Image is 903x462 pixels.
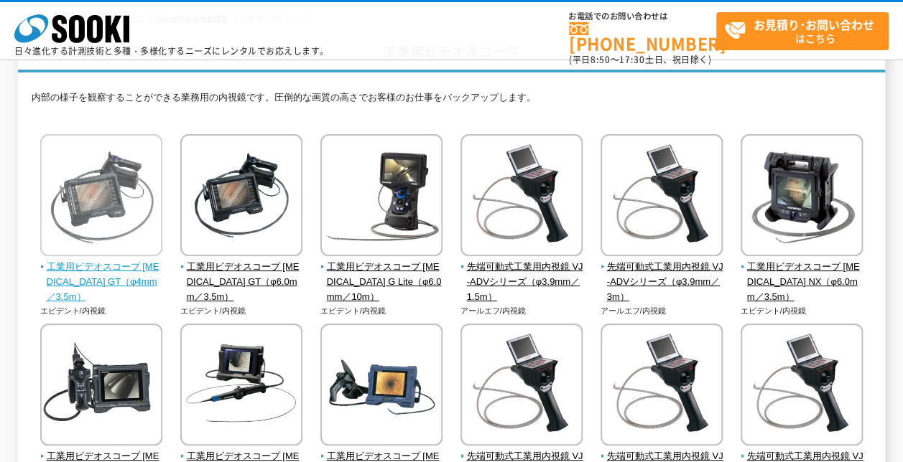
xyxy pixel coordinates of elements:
p: アールエフ/内視鏡 [460,305,583,317]
a: 工業用ビデオスコープ [MEDICAL_DATA] G Lite（φ6.0mm／10m） [320,246,443,304]
span: 8:50 [591,53,611,66]
p: エビデント/内視鏡 [320,305,443,317]
a: 先端可動式工業用内視鏡 VJ-ADVシリーズ（φ3.9mm／3m） [601,246,723,304]
p: エビデント/内視鏡 [180,305,303,317]
img: 工業用ビデオスコープ IPLEX G Lite（φ6.0mm／10m） [320,134,443,260]
img: 工業用ビデオスコープ IPLEX RT（φ6.0mm／7.5m） [40,324,162,449]
img: 工業用ビデオスコープ IPLEX GT（φ6.0mm／3.5m） [180,134,302,260]
p: 内部の様子を観察することができる業務用の内視鏡です。圧倒的な画質の高さでお客様のお仕事をバックアップします。 [32,90,872,113]
img: 先端可動式工業用内視鏡 VJ-ADVシリーズ（φ6.9mm／3m） [601,324,723,449]
p: 日々進化する計測技術と多種・多様化するニーズにレンタルでお応えします。 [14,47,329,55]
img: 先端可動式工業用内視鏡 VJ-ADVシリーズ（φ6.9mm／5m） [741,324,863,449]
p: アールエフ/内視鏡 [601,305,723,317]
img: 先端可動式工業用内視鏡 VJ-ADVシリーズ（φ3.9mm／1.5m） [460,134,583,260]
a: 工業用ビデオスコープ [MEDICAL_DATA] GT（φ6.0mm／3.5m） [180,246,303,304]
span: (平日 ～ 土日、祝日除く) [569,53,711,66]
span: 先端可動式工業用内視鏡 VJ-ADVシリーズ（φ3.9mm／1.5m） [460,260,583,304]
span: 工業用ビデオスコープ [MEDICAL_DATA] GT（φ6.0mm／3.5m） [180,260,303,304]
a: お見積り･お問い合わせはこちら [716,12,889,50]
span: 工業用ビデオスコープ [MEDICAL_DATA] NX（φ6.0mm／3.5m） [741,260,863,304]
a: 先端可動式工業用内視鏡 VJ-ADVシリーズ（φ3.9mm／1.5m） [460,246,583,304]
img: 工業用ビデオスコープ IPLEX GT（φ4mm／3.5m） [40,134,162,260]
span: はこちら [724,13,888,49]
span: 17:30 [619,53,645,66]
span: お電話でのお問い合わせは [569,12,716,21]
span: 工業用ビデオスコープ [MEDICAL_DATA] GT（φ4mm／3.5m） [40,260,163,304]
a: 工業用ビデオスコープ [MEDICAL_DATA] GT（φ4mm／3.5m） [40,246,163,304]
img: 先端可動式工業用内視鏡 VJ-ADVシリーズ（φ6.9mm／1.5m） [460,324,583,449]
a: [PHONE_NUMBER] [569,22,716,52]
img: 工業用ビデオスコープ IPLEX TX（φ2.4mm／1.2m） [180,324,302,449]
a: 工業用ビデオスコープ [MEDICAL_DATA] NX（φ6.0mm／3.5m） [741,246,863,304]
img: 工業用ビデオスコープ IPLEX MXⅡ（φ6.0mm／3m） [320,324,443,449]
span: 先端可動式工業用内視鏡 VJ-ADVシリーズ（φ3.9mm／3m） [601,260,723,304]
p: エビデント/内視鏡 [741,305,863,317]
img: 工業用ビデオスコープ IPLEX NX（φ6.0mm／3.5m） [741,134,863,260]
p: エビデント/内視鏡 [40,305,163,317]
span: 工業用ビデオスコープ [MEDICAL_DATA] G Lite（φ6.0mm／10m） [320,260,443,304]
img: 先端可動式工業用内視鏡 VJ-ADVシリーズ（φ3.9mm／3m） [601,134,723,260]
strong: お見積り･お問い合わせ [754,16,874,33]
